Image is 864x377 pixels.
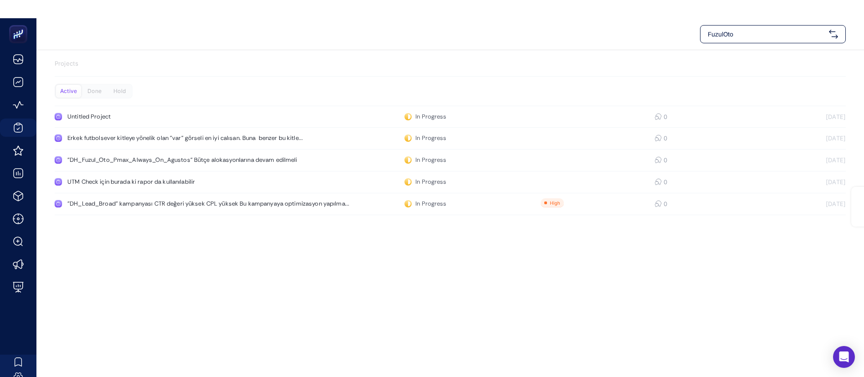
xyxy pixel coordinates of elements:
img: svg%3e [829,30,838,39]
div: "DH_Lead_Broad" kampanyası CTR değeri yüksek CPL yüksek Bu kampanyaya optimizasyon yapılma... [67,200,349,207]
div: In Progress [404,200,446,207]
div: 0 [654,156,663,164]
div: 0 [654,200,663,207]
a: "DH_Lead_Broad" kampanyası CTR değeri yüksek CPL yüksek Bu kampanyaya optimizasyon yapılma...In P... [55,193,846,215]
div: [DATE] [782,178,846,186]
a: UTM Check için burada ki rapor da kullanılabilirIn Progress0[DATE] [55,171,846,193]
div: "DH_Fuzul_Oto_Pmax_Always_On_Agustos" Bütçe alokasyonlarına devam edilmeli [67,156,297,164]
div: Untitled Project [67,113,278,120]
div: 0 [654,178,663,186]
div: UTM Check için burada ki rapor da kullanılabilir [67,178,278,186]
div: [DATE] [782,134,846,142]
a: "DH_Fuzul_Oto_Pmax_Always_On_Agustos" Bütçe alokasyonlarına devam edilmeliIn Progress0[DATE] [55,150,846,171]
div: In Progress [404,178,446,186]
div: In Progress [404,113,446,120]
div: In Progress [404,134,446,142]
div: [DATE] [782,200,846,207]
div: In Progress [404,156,446,164]
div: Open Intercom Messenger [833,346,855,368]
div: [DATE] [782,113,846,120]
p: Projects [55,59,846,68]
div: Erkek futbolsever kitleye yönelik olan "var" görseli en iyi calısan. Buna benzer bu kitle... [67,134,303,142]
div: [DATE] [782,156,846,164]
span: FuzulOto [708,30,825,39]
div: Hold [107,85,132,98]
div: 0 [654,134,663,142]
a: Untitled ProjectIn Progress0[DATE] [55,106,846,128]
div: 0 [654,113,663,120]
div: Active [56,85,81,98]
a: Erkek futbolsever kitleye yönelik olan "var" görseli en iyi calısan. Buna benzer bu kitle...In Pr... [55,128,846,150]
div: Done [82,85,107,98]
